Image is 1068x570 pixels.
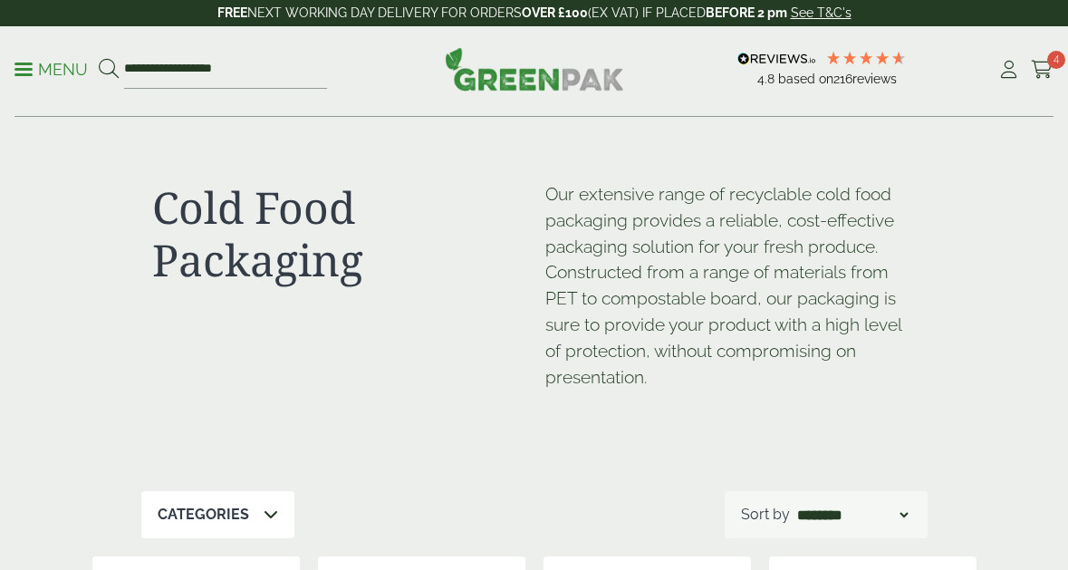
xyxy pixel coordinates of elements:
[1031,56,1054,83] a: 4
[778,72,833,86] span: Based on
[1031,61,1054,79] i: Cart
[152,181,524,285] h1: Cold Food Packaging
[825,50,907,66] div: 4.79 Stars
[852,72,897,86] span: reviews
[997,61,1020,79] i: My Account
[217,5,247,20] strong: FREE
[1047,51,1065,69] span: 4
[757,72,778,86] span: 4.8
[545,181,917,390] p: Our extensive range of recyclable cold food packaging provides a reliable, cost-effective packagi...
[794,504,911,526] select: Shop order
[14,59,88,77] a: Menu
[158,504,249,526] p: Categories
[737,53,816,65] img: REVIEWS.io
[791,5,852,20] a: See T&C's
[741,504,790,526] p: Sort by
[833,72,852,86] span: 216
[706,5,787,20] strong: BEFORE 2 pm
[14,59,88,81] p: Menu
[522,5,588,20] strong: OVER £100
[445,47,624,91] img: GreenPak Supplies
